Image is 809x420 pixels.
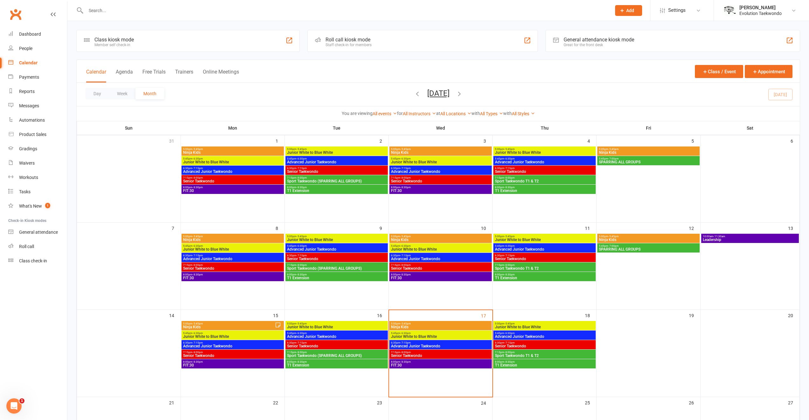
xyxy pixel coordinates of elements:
span: Junior White to Blue White [183,160,283,164]
div: People [19,46,32,51]
span: Advanced Junior Taekwondo [495,247,594,251]
span: SPARRING ALL GROUPS [599,160,698,164]
span: 6:30pm [183,254,283,257]
span: Leadership [703,238,798,242]
span: - 8:30pm [296,273,307,276]
span: FIT:30 [183,363,283,367]
a: Messages [8,99,67,113]
div: Waivers [19,160,35,166]
span: - 8:00pm [192,264,203,267]
span: - 7:15pm [296,167,307,170]
span: Junior White to Blue White [495,238,594,242]
span: 5:45pm [495,157,594,160]
span: 7:15pm [287,351,387,354]
div: Messages [19,103,39,108]
iframe: Intercom live chat [6,398,22,414]
span: - 8:00pm [192,351,203,354]
span: - 5:45pm [400,235,411,238]
span: - 5:45pm [296,235,307,238]
div: 12 [689,223,700,233]
span: Advanced Junior Taekwondo [183,170,283,174]
a: Product Sales [8,127,67,142]
span: 5:00pm [391,235,490,238]
div: 16 [377,310,388,320]
span: 6:30pm [495,341,594,344]
span: FIT:30 [183,276,283,280]
span: - 7:15pm [192,341,203,344]
span: Ninja Kids [391,325,490,329]
span: 8:00pm [391,360,490,363]
div: Class kiosk mode [94,37,134,43]
a: All Locations [440,111,471,116]
span: - 8:00pm [400,176,411,179]
span: 5:45pm [391,332,490,335]
span: 7:15pm [495,176,594,179]
span: 7:15pm [391,351,490,354]
th: Wed [389,121,493,135]
span: 8:00pm [495,360,594,363]
span: 5:45pm [287,157,387,160]
div: 6 [791,135,799,146]
span: SPARRING ALL GROUPS [599,247,698,251]
span: Senior Taekwondo [495,344,594,348]
span: T1 Extension [495,189,594,193]
a: All Types [480,111,503,116]
a: Calendar [8,56,67,70]
span: - 5:45pm [192,235,203,238]
span: 7:15pm [183,176,283,179]
div: Tasks [19,189,31,194]
span: 5:45pm [495,332,594,335]
a: Workouts [8,170,67,185]
span: Junior White to Blue White [183,247,283,251]
span: 6:30pm [183,167,283,170]
a: Dashboard [8,27,67,41]
a: Waivers [8,156,67,170]
span: - 5:45pm [504,148,515,151]
div: 9 [380,223,388,233]
div: 31 [169,135,181,146]
button: Online Meetings [203,69,239,82]
span: Ninja Kids [599,151,698,154]
div: 10 [481,223,492,233]
span: - 6:30pm [504,157,515,160]
a: All Styles [512,111,535,116]
span: 7:15pm [391,176,490,179]
div: 4 [587,135,596,146]
span: Senior Taekwondo [183,179,283,183]
span: Advanced Junior Taekwondo [391,344,490,348]
span: - 5:45pm [504,235,515,238]
span: - 5:45pm [296,148,307,151]
span: - 11:30am [713,235,725,238]
span: Junior White to Blue White [287,325,387,329]
a: General attendance kiosk mode [8,225,67,239]
div: Dashboard [19,32,41,37]
span: - 8:00pm [192,176,203,179]
span: Senior Taekwondo [495,170,594,174]
span: 7:15pm [495,351,594,354]
span: Senior Taekwondo [287,170,387,174]
a: What's New1 [8,199,67,213]
span: 5:45pm [183,332,283,335]
span: - 5:45pm [400,322,411,325]
span: 5:45pm [495,245,594,247]
span: 6:30pm [183,341,283,344]
span: Junior White to Blue White [495,151,594,154]
div: 18 [585,310,596,320]
span: - 5:45pm [192,322,203,325]
span: - 8:30pm [192,186,203,189]
span: Settings [668,3,686,18]
div: Automations [19,117,45,123]
span: T1 Extension [287,189,387,193]
span: Senior Taekwondo [183,354,283,358]
span: Sport Taekwondo T1 & T2 [495,267,594,270]
span: 6:30pm [391,341,490,344]
input: Search... [84,6,607,15]
strong: with [471,111,480,116]
strong: with [503,111,512,116]
span: Junior White to Blue White [391,160,490,164]
span: 6:30pm [495,254,594,257]
span: 7:15pm [183,351,283,354]
button: Agenda [116,69,133,82]
span: 5:00pm [183,322,275,325]
span: 5:00pm [287,322,387,325]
